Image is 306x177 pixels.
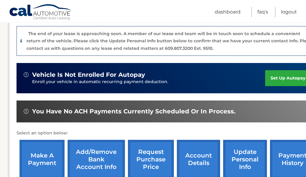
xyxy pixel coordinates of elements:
a: Logout [281,7,297,17]
span: You have no ACH payments currently scheduled or in process. [32,108,235,115]
span: vehicle is not enrolled for autopay [32,71,145,79]
img: alert-white.svg [24,109,29,114]
p: Enroll your vehicle in automatic recurring payment deduction. [32,79,265,85]
a: Cal Automotive [9,4,72,21]
img: alert-white.svg [24,72,29,77]
a: FAQ's [257,7,268,17]
a: Dashboard [215,7,241,17]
